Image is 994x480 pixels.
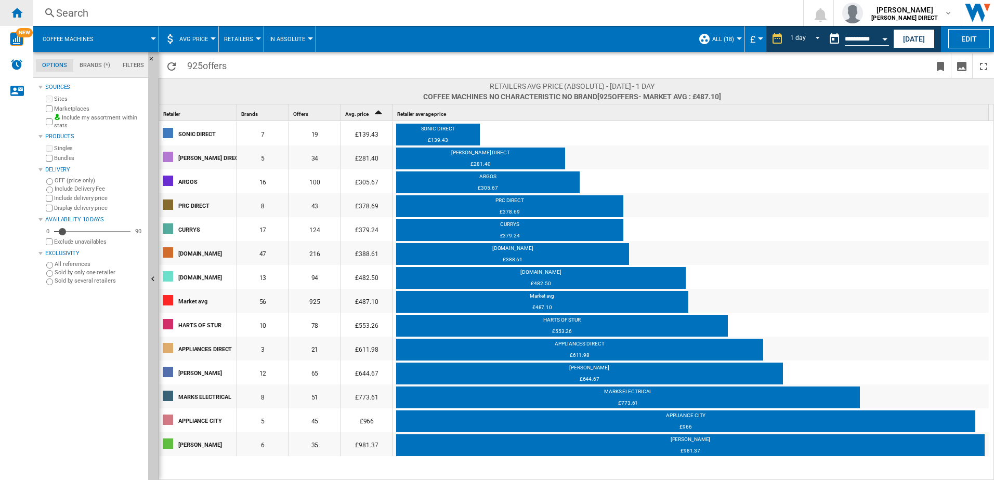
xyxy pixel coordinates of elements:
[341,169,393,193] div: £305.67
[16,28,33,37] span: NEW
[56,6,776,20] div: Search
[54,105,144,113] label: Marketplaces
[43,26,104,52] button: Coffee machines
[289,384,341,408] div: 51
[396,125,480,136] div: SONIC DIRECT
[54,204,144,212] label: Display delivery price
[842,3,863,23] img: profile.jpg
[45,216,144,224] div: Availability 10 Days
[343,104,393,121] div: Sort Ascending
[289,361,341,384] div: 65
[239,104,289,121] div: Sort None
[178,385,236,407] div: MARKS ELECTRICAL
[341,193,393,217] div: £378.69
[395,104,989,121] div: Sort None
[289,313,341,337] div: 78
[38,26,153,52] div: Coffee machines
[224,36,253,43] span: Retailers
[341,432,393,456] div: £981.37
[341,408,393,432] div: £966
[396,364,783,375] div: [PERSON_NAME]
[161,104,237,121] div: Retailer Sort None
[179,36,208,43] span: AVG Price
[396,412,975,422] div: APPLIANCE CITY
[237,361,289,384] div: 12
[289,193,341,217] div: 43
[54,238,144,246] label: Exclude unavailables
[54,95,144,103] label: Sites
[396,436,985,446] div: [PERSON_NAME]
[930,54,951,78] button: Bookmark this report
[750,26,761,52] div: £
[893,29,935,48] button: [DATE]
[237,265,289,289] div: 13
[46,105,53,112] input: Marketplaces
[45,83,144,91] div: Sources
[750,34,755,45] span: £
[638,92,719,101] span: - Market avg : £487.10
[396,149,565,159] div: [PERSON_NAME] DIRECT
[237,337,289,361] div: 3
[224,26,258,52] button: Retailers
[396,280,686,290] div: £482.50
[54,144,144,152] label: Singles
[237,241,289,265] div: 47
[46,262,53,269] input: All references
[289,265,341,289] div: 94
[396,399,860,410] div: £773.61
[237,169,289,193] div: 16
[148,52,161,71] button: Hide
[289,337,341,361] div: 21
[341,313,393,337] div: £553.26
[396,316,728,327] div: HARTS OF STUR
[178,218,236,240] div: CURRYS
[612,92,638,101] span: offers
[395,104,989,121] div: Retailer average price Sort None
[163,111,180,117] span: Retailer
[178,290,236,312] div: Market avg
[289,169,341,193] div: 100
[789,31,824,48] md-select: REPORTS.WIZARD.STEPS.REPORT.STEPS.REPORT_OPTIONS.PERIOD: 1 day
[396,388,860,398] div: MARKS ELECTRICAL
[289,408,341,432] div: 45
[396,376,783,386] div: £644.67
[341,361,393,384] div: £644.67
[289,217,341,241] div: 124
[396,352,763,362] div: £611.98
[46,178,53,185] input: OFF (price only)
[178,146,236,168] div: [PERSON_NAME] DIRECT
[178,338,236,359] div: APPLIANCES DIRECT
[239,104,289,121] div: Brands Sort None
[237,193,289,217] div: 8
[46,278,53,285] input: Sold by several retailers
[45,132,144,141] div: Products
[161,104,237,121] div: Sort None
[54,114,144,130] label: Include my assortment within stats
[178,242,236,264] div: [DOMAIN_NAME]
[178,409,236,431] div: APPLIANCE CITY
[341,241,393,265] div: £388.61
[241,111,257,117] span: Brands
[237,432,289,456] div: 6
[824,29,845,49] button: md-calendar
[54,154,144,162] label: Bundles
[396,447,985,458] div: £981.37
[161,54,182,78] button: Reload
[73,59,116,72] md-tab-item: Brands (*)
[55,185,144,193] label: Include Delivery Fee
[45,166,144,174] div: Delivery
[396,269,686,279] div: [DOMAIN_NAME]
[875,28,894,47] button: Open calendar
[289,122,341,145] div: 19
[396,197,623,207] div: PRC DIRECT
[269,26,310,52] button: In Absolute
[237,408,289,432] div: 5
[10,58,23,71] img: alerts-logo.svg
[396,328,728,338] div: £553.26
[289,289,341,313] div: 925
[54,194,144,202] label: Include delivery price
[396,304,688,314] div: £487.10
[203,60,227,71] span: offers
[396,423,975,434] div: £966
